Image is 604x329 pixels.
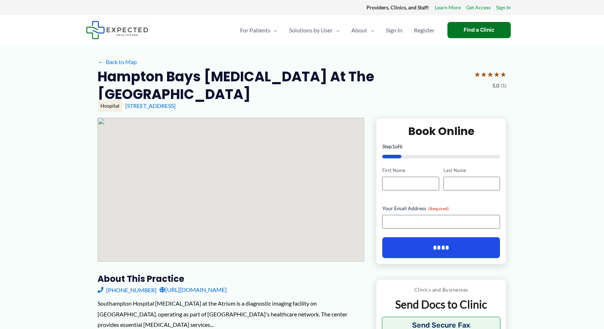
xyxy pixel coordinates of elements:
[382,124,500,138] h2: Book Online
[466,3,491,12] a: Get Access
[270,18,278,43] span: Menu Toggle
[414,18,434,43] span: Register
[382,144,500,149] p: Step of
[382,167,439,174] label: First Name
[428,206,449,211] span: (Required)
[98,284,157,295] a: [PHONE_NUMBER]
[333,18,340,43] span: Menu Toggle
[159,284,227,295] a: [URL][DOMAIN_NAME]
[474,68,481,81] span: ★
[493,68,500,81] span: ★
[380,18,408,43] a: Sign In
[447,22,511,38] a: Find a Clinic
[125,102,176,109] a: [STREET_ADDRESS]
[500,68,506,81] span: ★
[443,167,500,174] label: Last Name
[382,285,500,294] p: Clinics and Businesses
[346,18,380,43] a: AboutMenu Toggle
[283,18,346,43] a: Solutions by UserMenu Toggle
[487,68,493,81] span: ★
[367,18,374,43] span: Menu Toggle
[386,18,402,43] span: Sign In
[501,81,506,90] span: (1)
[98,273,364,284] h3: About this practice
[98,57,137,67] a: ←Back to Map
[392,143,395,149] span: 1
[240,18,270,43] span: For Patients
[481,68,487,81] span: ★
[492,81,499,90] span: 5.0
[408,18,440,43] a: Register
[289,18,333,43] span: Solutions by User
[234,18,283,43] a: For PatientsMenu Toggle
[382,205,500,212] label: Your Email Address
[400,143,402,149] span: 6
[382,297,500,311] p: Send Docs to Clinic
[98,58,104,65] span: ←
[86,21,148,39] img: Expected Healthcare Logo - side, dark font, small
[351,18,367,43] span: About
[496,3,511,12] a: Sign In
[98,100,122,112] div: Hospital
[98,68,468,103] h2: Hampton Bays [MEDICAL_DATA] at the [GEOGRAPHIC_DATA]
[435,3,461,12] a: Learn More
[366,4,429,10] strong: Providers, Clinics, and Staff:
[234,18,440,43] nav: Primary Site Navigation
